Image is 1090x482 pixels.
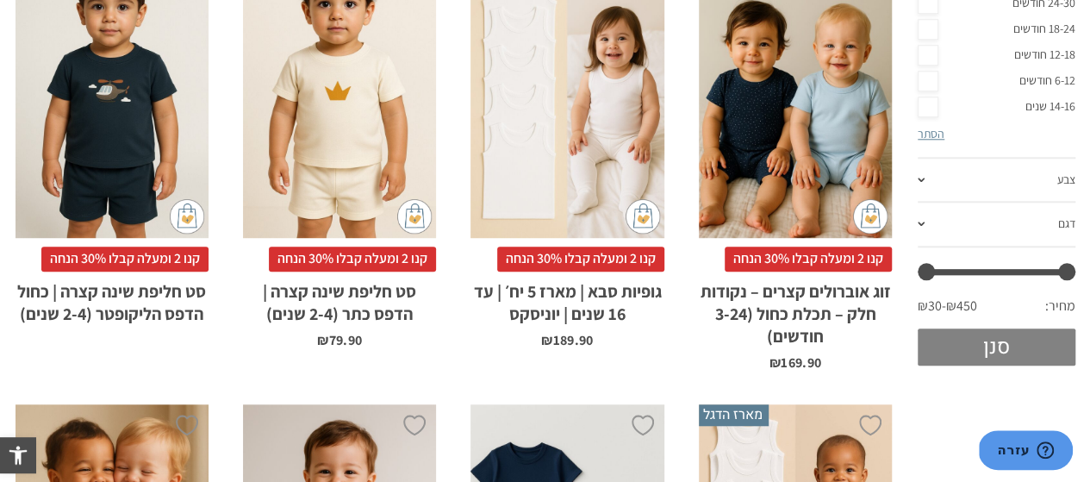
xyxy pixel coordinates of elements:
[243,272,436,325] h2: סט חליפת שינה קצרה | הדפס כתר (2-4 שנים)
[979,430,1073,473] iframe: פותח יישומון שאפשר לשוחח בו בצ'אט עם אחד הנציגים שלנו
[918,292,1075,329] div: מחיר: —
[725,247,892,271] span: קנו 2 ומעלה קבלו 30% הנחה
[918,329,1075,366] button: סנן
[918,159,1075,203] a: צבע
[918,68,1075,94] a: 6-12 חודשים
[269,247,436,271] span: קנו 2 ומעלה קבלו 30% הנחה
[541,331,552,349] span: ₪
[699,404,768,425] span: מארז הדגל
[853,199,888,234] img: cat-mini-atc.png
[918,42,1075,68] a: 12-18 חודשים
[16,272,209,325] h2: סט חליפת שינה קצרה | כחול הדפס הליקופטר (2-4 שנים)
[497,247,664,271] span: קנו 2 ומעלה קבלו 30% הנחה
[699,272,892,347] h2: זוג אוברולים קצרים – נקודות חלק – תכלת כחול (3-24 חודשים)
[541,331,593,349] bdi: 189.90
[397,199,432,234] img: cat-mini-atc.png
[918,297,946,316] span: ₪30
[470,272,663,325] h2: גופיות סבא | מארז 5 יח׳ | עד 16 שנים | יוניסקס
[946,297,977,316] span: ₪450
[918,126,944,141] a: הסתר
[918,16,1075,42] a: 18-24 חודשים
[918,203,1075,247] a: דגם
[918,94,1075,120] a: 14-16 שנים
[41,247,209,271] span: קנו 2 ומעלה קבלו 30% הנחה
[769,354,781,372] span: ₪
[317,331,328,349] span: ₪
[170,199,204,234] img: cat-mini-atc.png
[769,354,821,372] bdi: 169.90
[317,331,362,349] bdi: 79.90
[626,199,660,234] img: cat-mini-atc.png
